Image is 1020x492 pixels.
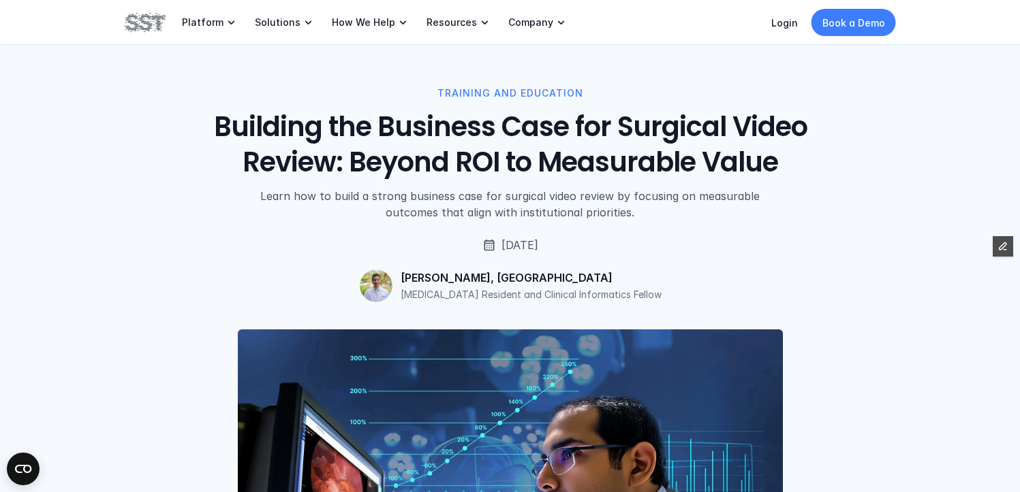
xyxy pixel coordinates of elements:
[240,188,779,220] p: Learn how to build a strong business case for surgical video review by focusing on measurable out...
[400,287,661,301] p: [MEDICAL_DATA] Resident and Clinical Informatics Fellow
[508,16,553,29] p: Company
[125,11,166,34] img: SST logo
[812,9,896,36] a: Book a Demo
[202,109,819,180] h1: Building the Business Case for Surgical Video Review: Beyond ROI to Measurable Value
[400,271,612,285] p: [PERSON_NAME], [GEOGRAPHIC_DATA]
[7,453,40,485] button: Open CMP widget
[359,269,392,302] img: Joshua Villarreal, MD headshot
[437,86,583,101] p: TRAINING AND EDUCATION
[993,236,1013,257] button: Edit Framer Content
[822,16,885,30] p: Book a Demo
[182,16,223,29] p: Platform
[332,16,395,29] p: How We Help
[427,16,477,29] p: Resources
[501,237,538,253] p: [DATE]
[255,16,300,29] p: Solutions
[771,17,798,29] a: Login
